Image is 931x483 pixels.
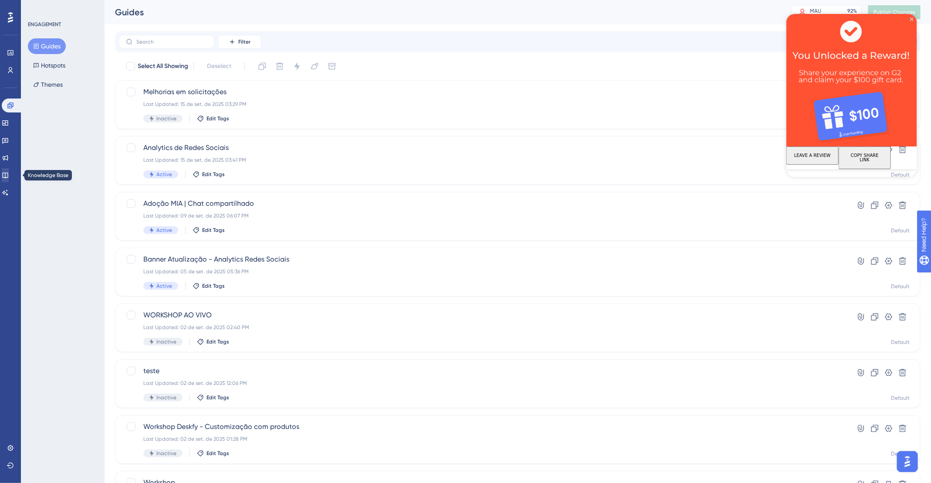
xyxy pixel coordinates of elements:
[20,2,54,13] span: Need Help?
[202,282,225,289] span: Edit Tags
[143,156,823,163] div: Last Updated: 15 de set. de 2025 03:41 PM
[143,324,823,331] div: Last Updated: 02 de set. de 2025 02:40 PM
[894,449,921,475] iframe: UserGuiding AI Assistant Launcher
[202,227,225,234] span: Edit Tags
[207,61,231,71] span: Deselect
[207,394,229,401] span: Edit Tags
[847,7,857,14] div: 92 %
[28,58,71,73] button: Hotspots
[891,339,910,346] div: Default
[197,115,229,122] button: Edit Tags
[138,61,188,71] span: Select All Showing
[199,58,239,74] button: Deselect
[143,268,823,275] div: Last Updated: 05 de set. de 2025 05:36 PM
[143,435,823,442] div: Last Updated: 02 de set. de 2025 01:28 PM
[156,282,172,289] span: Active
[207,450,229,457] span: Edit Tags
[136,39,207,45] input: Search
[143,310,823,320] span: WORKSHOP AO VIVO
[810,7,821,14] div: MAU
[115,6,770,18] div: Guides
[193,171,225,178] button: Edit Tags
[156,227,172,234] span: Active
[143,254,823,265] span: Banner Atualização - Analytics Redes Sociais
[156,338,176,345] span: Inactive
[891,450,910,457] div: Default
[143,101,823,108] div: Last Updated: 15 de set. de 2025 03:29 PM
[143,380,823,387] div: Last Updated: 02 de set. de 2025 12:06 PM
[124,3,127,7] div: Close Preview
[873,9,915,16] span: Publish Changes
[28,77,68,92] button: Themes
[197,338,229,345] button: Edit Tags
[143,87,823,97] span: Melhorias em solicitações
[891,227,910,234] div: Default
[143,198,823,209] span: Adoção MIA | Chat compartilhado
[891,395,910,401] div: Default
[143,212,823,219] div: Last Updated: 09 de set. de 2025 06:07 PM
[156,115,176,122] span: Inactive
[28,21,61,28] div: ENGAGEMENT
[238,38,251,45] span: Filter
[891,283,910,290] div: Default
[202,171,225,178] span: Edit Tags
[193,282,225,289] button: Edit Tags
[193,227,225,234] button: Edit Tags
[868,5,921,19] button: Publish Changes
[207,338,229,345] span: Edit Tags
[197,450,229,457] button: Edit Tags
[156,171,172,178] span: Active
[156,394,176,401] span: Inactive
[143,143,823,153] span: Analytics de Redes Sociais
[143,422,823,432] span: Workshop Deskfy - Customização com produtos
[143,366,823,376] span: teste
[28,38,66,54] button: Guides
[197,394,229,401] button: Edit Tags
[207,115,229,122] span: Edit Tags
[52,133,105,155] button: COPY SHARE LINK
[218,35,261,49] button: Filter
[156,450,176,457] span: Inactive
